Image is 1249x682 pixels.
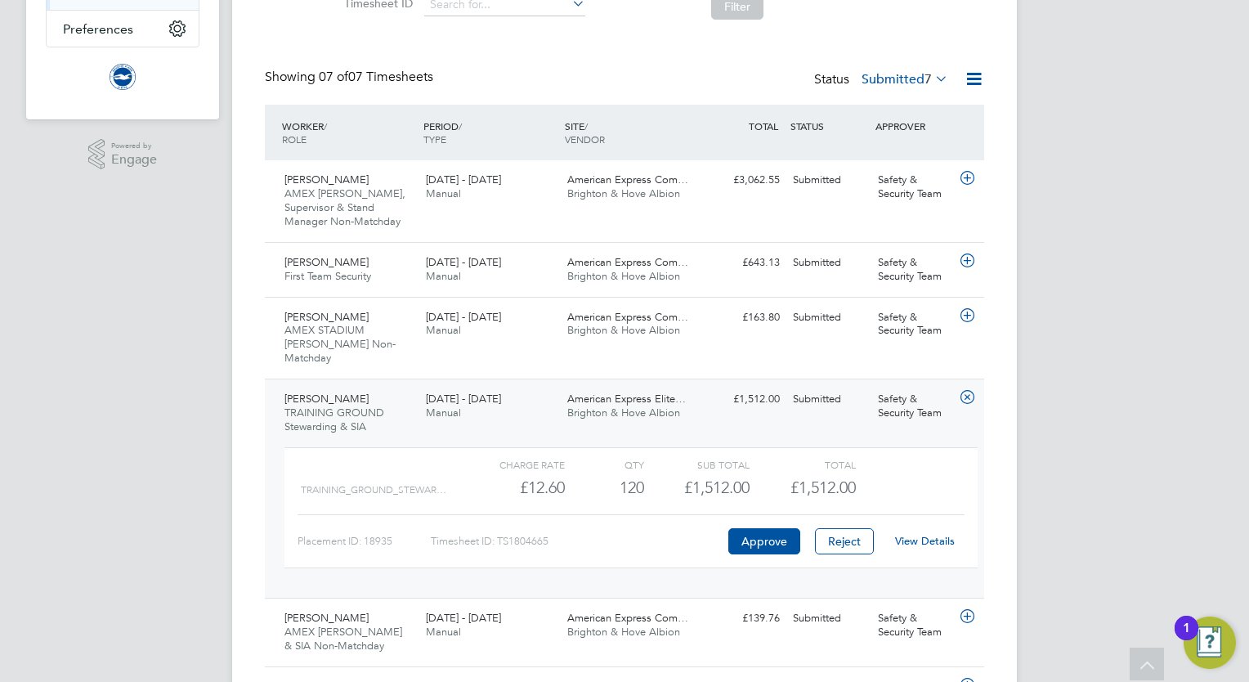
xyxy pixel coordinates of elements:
span: First Team Security [284,269,371,283]
span: Preferences [63,21,133,37]
span: TRAINING_GROUND_STEWAR… [301,484,446,496]
span: TYPE [423,132,446,146]
div: Status [814,69,951,92]
div: Submitted [786,304,871,331]
span: Brighton & Hove Albion [567,323,680,337]
div: Total [750,455,855,474]
div: Safety & Security Team [871,167,956,208]
span: TRAINING GROUND Stewarding & SIA [284,406,384,433]
button: Open Resource Center, 1 new notification [1184,617,1236,669]
span: TOTAL [749,119,778,132]
span: AMEX [PERSON_NAME], Supervisor & Stand Manager Non-Matchday [284,186,405,228]
div: Timesheet ID: TS1804665 [431,528,724,554]
span: American Express Com… [567,173,688,186]
div: Submitted [786,605,871,632]
div: 1 [1183,628,1190,649]
div: WORKER [278,111,419,154]
span: [PERSON_NAME] [284,611,369,625]
span: Powered by [111,139,157,153]
div: APPROVER [871,111,956,141]
div: Submitted [786,167,871,194]
div: Showing [265,69,436,86]
span: [DATE] - [DATE] [426,173,501,186]
div: PERIOD [419,111,561,154]
a: View Details [895,534,955,548]
span: [PERSON_NAME] [284,173,369,186]
label: Submitted [862,71,948,87]
span: [DATE] - [DATE] [426,255,501,269]
span: 07 of [319,69,348,85]
span: Manual [426,269,461,283]
div: Submitted [786,386,871,413]
span: ROLE [282,132,307,146]
button: Approve [728,528,800,554]
div: Placement ID: 18935 [298,528,431,554]
div: £163.80 [701,304,786,331]
span: 07 Timesheets [319,69,433,85]
span: AMEX STADIUM [PERSON_NAME] Non-Matchday [284,323,396,365]
span: American Express Elite… [567,392,686,406]
div: £1,512.00 [644,474,750,501]
span: AMEX [PERSON_NAME] & SIA Non-Matchday [284,625,402,653]
span: [DATE] - [DATE] [426,310,501,324]
div: Safety & Security Team [871,304,956,345]
span: 7 [924,71,932,87]
span: [DATE] - [DATE] [426,611,501,625]
span: VENDOR [565,132,605,146]
span: / [459,119,462,132]
span: American Express Com… [567,611,688,625]
span: [DATE] - [DATE] [426,392,501,406]
span: / [584,119,588,132]
span: Manual [426,186,461,200]
span: [PERSON_NAME] [284,255,369,269]
div: Safety & Security Team [871,386,956,427]
span: Brighton & Hove Albion [567,406,680,420]
div: 120 [565,474,644,501]
div: STATUS [786,111,871,141]
span: Manual [426,406,461,420]
div: QTY [565,455,644,474]
div: SITE [561,111,702,154]
span: Manual [426,625,461,639]
span: / [324,119,327,132]
span: [PERSON_NAME] [284,392,369,406]
div: Safety & Security Team [871,605,956,646]
div: £12.60 [459,474,565,501]
span: Brighton & Hove Albion [567,269,680,283]
img: brightonandhovealbion-logo-retina.png [110,64,136,90]
div: £1,512.00 [701,386,786,413]
span: Engage [111,153,157,167]
div: £139.76 [701,605,786,632]
div: Charge rate [459,455,565,474]
div: £643.13 [701,249,786,276]
span: Brighton & Hove Albion [567,625,680,639]
button: Preferences [47,11,199,47]
span: Brighton & Hove Albion [567,186,680,200]
span: American Express Com… [567,310,688,324]
span: £1,512.00 [790,478,856,497]
span: [PERSON_NAME] [284,310,369,324]
button: Reject [815,528,874,554]
span: American Express Com… [567,255,688,269]
div: Submitted [786,249,871,276]
div: £3,062.55 [701,167,786,194]
div: Sub Total [644,455,750,474]
div: Safety & Security Team [871,249,956,290]
a: Go to home page [46,64,199,90]
span: Manual [426,323,461,337]
a: Powered byEngage [88,139,158,170]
